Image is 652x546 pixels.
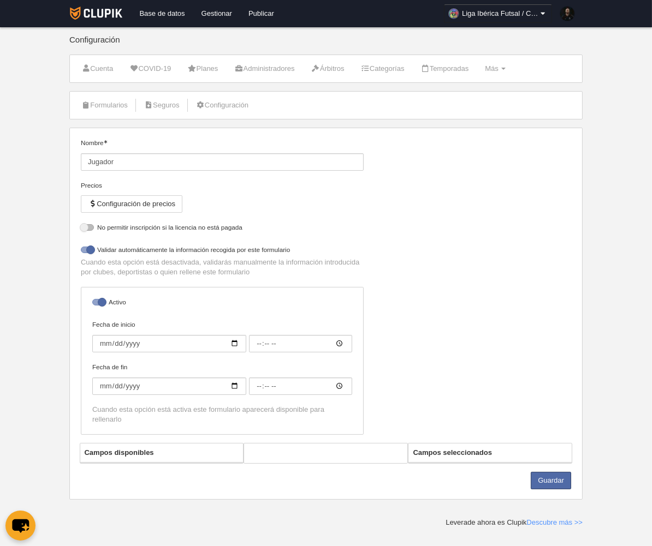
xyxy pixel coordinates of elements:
div: Configuración [69,35,583,55]
div: Cuando esta opción está activa este formulario aparecerá disponible para rellenarlo [92,405,352,424]
label: Validar automáticamente la información recogida por este formulario [81,245,364,257]
a: Configuración [190,97,254,113]
a: Planes [181,61,224,77]
input: Fecha de fin [249,377,352,395]
div: Leverade ahora es Clupik [446,518,583,527]
label: Fecha de inicio [92,320,352,352]
th: Campos seleccionados [408,443,572,463]
label: Activo [92,297,352,310]
p: Cuando esta opción está desactivada, validarás manualmente la información introducida por clubes,... [81,257,364,277]
input: Fecha de inicio [92,335,246,352]
a: Cuenta [75,61,119,77]
input: Nombre [81,153,364,171]
th: Campos disponibles [80,443,244,463]
a: Formularios [75,97,134,113]
a: Árbitros [305,61,351,77]
span: Liga Ibérica Futsal / Copa La Salle [462,8,538,19]
span: Más [485,64,499,73]
img: PagFKTzuSoBV.30x30.jpg [560,7,574,21]
input: Fecha de inicio [249,335,352,352]
label: Nombre [81,138,364,171]
a: Administradores [228,61,300,77]
button: chat-button [5,511,35,541]
a: Categorías [355,61,411,77]
label: No permitir inscripción si la licencia no está pagada [81,223,364,235]
a: Descubre más >> [526,518,583,526]
div: Precios [81,181,364,190]
button: Configuración de precios [81,195,182,213]
a: COVID-19 [123,61,177,77]
label: Fecha de fin [92,362,352,395]
img: OaWT2KbN6wlr.30x30.jpg [448,8,459,19]
a: Liga Ibérica Futsal / Copa La Salle [444,4,552,23]
a: Temporadas [414,61,475,77]
a: Más [479,61,512,77]
img: Clupik [70,7,123,20]
button: Guardar [531,472,571,489]
a: Seguros [138,97,186,113]
input: Fecha de fin [92,377,246,395]
i: Obligatorio [104,140,107,143]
